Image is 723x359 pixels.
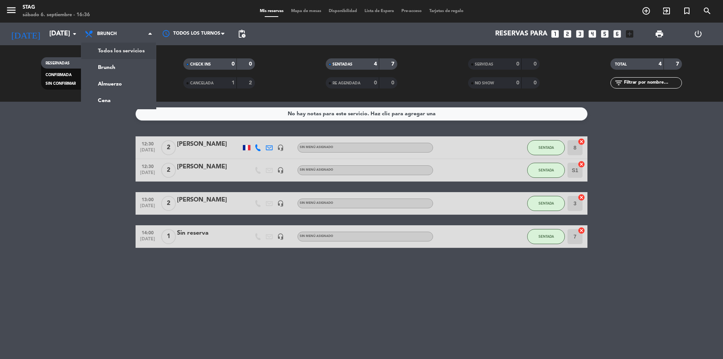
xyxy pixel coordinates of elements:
[527,229,565,244] button: SENTADA
[138,237,157,245] span: [DATE]
[615,63,627,66] span: TOTAL
[138,148,157,156] span: [DATE]
[475,81,494,85] span: NO SHOW
[563,29,572,39] i: looks_two
[534,61,538,67] strong: 0
[249,80,253,86] strong: 2
[161,196,176,211] span: 2
[232,61,235,67] strong: 0
[138,170,157,179] span: [DATE]
[325,9,361,13] span: Disponibilidad
[23,11,90,19] div: sábado 6. septiembre - 16:36
[587,29,597,39] i: looks_4
[81,43,156,59] a: Todos los servicios
[6,5,17,18] button: menu
[6,5,17,16] i: menu
[578,160,585,168] i: cancel
[426,9,467,13] span: Tarjetas de regalo
[161,163,176,178] span: 2
[81,92,156,109] a: Cena
[538,168,554,172] span: SENTADA
[333,81,360,85] span: RE AGENDADA
[23,4,90,11] div: STAG
[694,29,703,38] i: power_settings_new
[177,228,241,238] div: Sin reserva
[6,26,46,42] i: [DATE]
[277,144,284,151] i: headset_mic
[161,229,176,244] span: 1
[475,63,493,66] span: SERVIDAS
[614,78,623,87] i: filter_list
[277,167,284,174] i: headset_mic
[300,202,333,205] span: Sin menú asignado
[277,233,284,240] i: headset_mic
[612,29,622,39] i: looks_6
[655,29,664,38] span: print
[177,162,241,172] div: [PERSON_NAME]
[495,30,548,38] span: Reservas para
[46,73,72,77] span: CONFIRMADA
[516,61,519,67] strong: 0
[138,228,157,237] span: 14:00
[623,79,682,87] input: Filtrar por nombre...
[300,146,333,149] span: Sin menú asignado
[300,235,333,238] span: Sin menú asignado
[578,227,585,234] i: cancel
[391,61,396,67] strong: 7
[46,61,70,65] span: RESERVADAS
[578,138,585,145] i: cancel
[374,80,377,86] strong: 0
[138,162,157,170] span: 12:30
[97,31,117,37] span: Brunch
[138,195,157,203] span: 13:00
[391,80,396,86] strong: 0
[538,234,554,238] span: SENTADA
[398,9,426,13] span: Pre-acceso
[682,6,691,15] i: turned_in_not
[550,29,560,39] i: looks_one
[256,9,287,13] span: Mis reservas
[538,201,554,205] span: SENTADA
[642,6,651,15] i: add_circle_outline
[177,195,241,205] div: [PERSON_NAME]
[237,29,246,38] span: pending_actions
[361,9,398,13] span: Lista de Espera
[527,196,565,211] button: SENTADA
[81,59,156,76] a: Brunch
[138,203,157,212] span: [DATE]
[232,80,235,86] strong: 1
[161,140,176,155] span: 2
[70,29,79,38] i: arrow_drop_down
[287,9,325,13] span: Mapa de mesas
[703,6,712,15] i: search
[288,110,436,118] div: No hay notas para este servicio. Haz clic para agregar una
[46,82,76,86] span: SIN CONFIRMAR
[625,29,635,39] i: add_box
[575,29,585,39] i: looks_3
[333,63,352,66] span: SENTADAS
[527,140,565,155] button: SENTADA
[81,76,156,92] a: Almuerzo
[190,63,211,66] span: CHECK INS
[679,23,717,45] div: LOG OUT
[659,61,662,67] strong: 4
[300,168,333,171] span: Sin menú asignado
[138,139,157,148] span: 12:30
[538,145,554,150] span: SENTADA
[277,200,284,207] i: headset_mic
[534,80,538,86] strong: 0
[374,61,377,67] strong: 4
[516,80,519,86] strong: 0
[249,61,253,67] strong: 0
[676,61,680,67] strong: 7
[190,81,214,85] span: CANCELADA
[177,139,241,149] div: [PERSON_NAME]
[600,29,610,39] i: looks_5
[578,194,585,201] i: cancel
[527,163,565,178] button: SENTADA
[662,6,671,15] i: exit_to_app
